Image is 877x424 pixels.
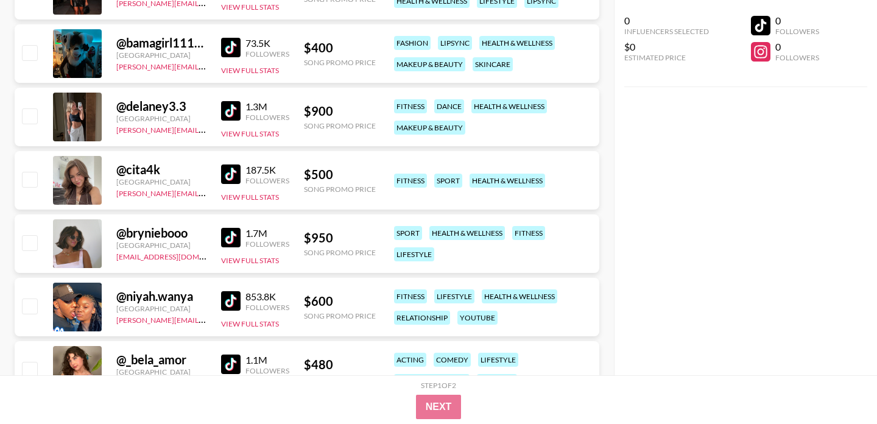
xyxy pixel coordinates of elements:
div: @ _bela_amor [116,352,206,367]
div: [GEOGRAPHIC_DATA] [116,367,206,376]
div: fitness [394,174,427,188]
div: Song Promo Price [304,58,376,67]
div: [GEOGRAPHIC_DATA] [116,114,206,123]
img: TikTok [221,101,241,121]
div: lifestyle [478,353,518,367]
div: acting [394,353,426,367]
div: 187.5K [245,164,289,176]
div: @ delaney3.3 [116,99,206,114]
div: $ 500 [304,167,376,182]
div: Followers [245,176,289,185]
div: sport [394,226,422,240]
div: [GEOGRAPHIC_DATA] [116,304,206,313]
button: View Full Stats [221,256,279,265]
div: makeup & beauty [394,57,465,71]
div: 0 [775,15,819,27]
div: Song Promo Price [304,248,376,257]
div: sport [434,174,462,188]
div: health & wellness [482,289,557,303]
div: fitness [512,226,545,240]
button: View Full Stats [221,2,279,12]
img: TikTok [221,164,241,184]
div: dance [434,99,464,113]
a: [EMAIL_ADDRESS][DOMAIN_NAME] [116,250,239,261]
a: [PERSON_NAME][EMAIL_ADDRESS][DOMAIN_NAME] [116,186,297,198]
img: TikTok [221,228,241,247]
button: View Full Stats [221,129,279,138]
div: Song Promo Price [304,185,376,194]
div: lipsync [438,36,472,50]
div: health & wellness [394,374,470,388]
div: $ 900 [304,104,376,119]
div: health & wellness [471,99,547,113]
div: 1.1M [245,354,289,366]
div: skincare [477,374,517,388]
div: 1.3M [245,101,289,113]
div: fitness [394,99,427,113]
div: 853.8K [245,291,289,303]
div: Followers [245,239,289,249]
div: @ bryniebooo [116,225,206,241]
div: Followers [775,53,819,62]
div: Song Promo Price [304,375,376,384]
div: [GEOGRAPHIC_DATA] [116,177,206,186]
div: Followers [245,113,289,122]
div: [GEOGRAPHIC_DATA] [116,51,206,60]
div: $0 [624,41,709,53]
div: @ bamagirl11111 [116,35,206,51]
div: @ cita4k [116,162,206,177]
div: health & wellness [479,36,555,50]
div: health & wellness [470,174,545,188]
div: $ 400 [304,40,376,55]
div: comedy [434,353,471,367]
div: 73.5K [245,37,289,49]
div: Followers [775,27,819,36]
button: View Full Stats [221,319,279,328]
a: [PERSON_NAME][EMAIL_ADDRESS][DOMAIN_NAME] [116,313,297,325]
div: Step 1 of 2 [421,381,456,390]
a: [PERSON_NAME][EMAIL_ADDRESS][PERSON_NAME][DOMAIN_NAME] [116,60,354,71]
div: youtube [457,311,498,325]
div: fitness [394,289,427,303]
img: TikTok [221,355,241,374]
iframe: Drift Widget Chat Controller [816,363,862,409]
div: Followers [245,366,289,375]
div: Estimated Price [624,53,709,62]
img: TikTok [221,291,241,311]
img: TikTok [221,38,241,57]
div: lifestyle [394,247,434,261]
div: Influencers Selected [624,27,709,36]
div: Song Promo Price [304,311,376,320]
div: health & wellness [429,226,505,240]
button: View Full Stats [221,66,279,75]
div: fashion [394,36,431,50]
a: [PERSON_NAME][EMAIL_ADDRESS][PERSON_NAME][DOMAIN_NAME] [116,123,354,135]
div: Song Promo Price [304,121,376,130]
div: Followers [245,49,289,58]
div: relationship [394,311,450,325]
div: lifestyle [434,289,474,303]
div: [GEOGRAPHIC_DATA] [116,241,206,250]
div: 0 [624,15,709,27]
div: $ 950 [304,230,376,246]
div: $ 600 [304,294,376,309]
div: skincare [473,57,513,71]
div: 0 [775,41,819,53]
div: @ niyah.wanya [116,289,206,304]
div: makeup & beauty [394,121,465,135]
div: 1.7M [245,227,289,239]
div: $ 480 [304,357,376,372]
button: Next [416,395,462,419]
div: Followers [245,303,289,312]
button: View Full Stats [221,193,279,202]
